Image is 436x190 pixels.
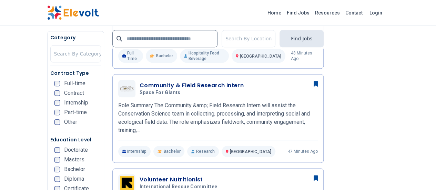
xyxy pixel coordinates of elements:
p: Role Summary The Community &amp; Field Research Intern will assist the Conservation Science team ... [118,101,318,134]
span: [GEOGRAPHIC_DATA] [230,149,271,154]
a: Resources [312,7,343,18]
p: 48 minutes ago [291,50,318,61]
span: Part-time [64,110,87,115]
input: Other [54,119,60,125]
input: Diploma [54,176,60,182]
span: Other [64,119,77,125]
a: Find Jobs [284,7,312,18]
a: Space for GiantsCommunity & Field Research InternSpace for GiantsRole Summary The Community &amp;... [118,80,318,157]
span: International Rescue Committee [140,184,217,190]
span: Masters [64,157,84,162]
p: Internship [118,146,151,157]
span: Full-time [64,81,85,86]
input: Internship [54,100,60,106]
span: Contract [64,90,84,96]
h5: Education Level [50,136,101,143]
span: Doctorate [64,147,88,153]
p: Hospitality Food Beverage [180,49,229,63]
a: Contact [343,7,365,18]
img: Elevolt [47,6,99,20]
a: Home [265,7,284,18]
input: Bachelor [54,167,60,172]
button: Find Jobs [280,30,324,47]
span: Space for Giants [140,90,181,96]
input: Doctorate [54,147,60,153]
img: International Rescue Committee [120,176,134,190]
h3: Community & Field Research Intern [140,81,244,90]
h5: Category [50,34,101,41]
h5: Contract Type [50,70,101,77]
span: Internship [64,100,88,106]
p: 47 minutes ago [288,149,318,154]
input: Part-time [54,110,60,115]
span: Bachelor [156,53,173,59]
p: Full Time [118,49,143,63]
h3: Volunteer Nutritionist [140,176,220,184]
a: Login [365,6,386,20]
span: [GEOGRAPHIC_DATA] [240,54,281,59]
input: Contract [54,90,60,96]
span: Bachelor [163,149,180,154]
span: Bachelor [64,167,85,172]
span: Diploma [64,176,84,182]
input: Full-time [54,81,60,86]
input: Masters [54,157,60,162]
img: Space for Giants [120,86,134,92]
p: Research [187,146,219,157]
